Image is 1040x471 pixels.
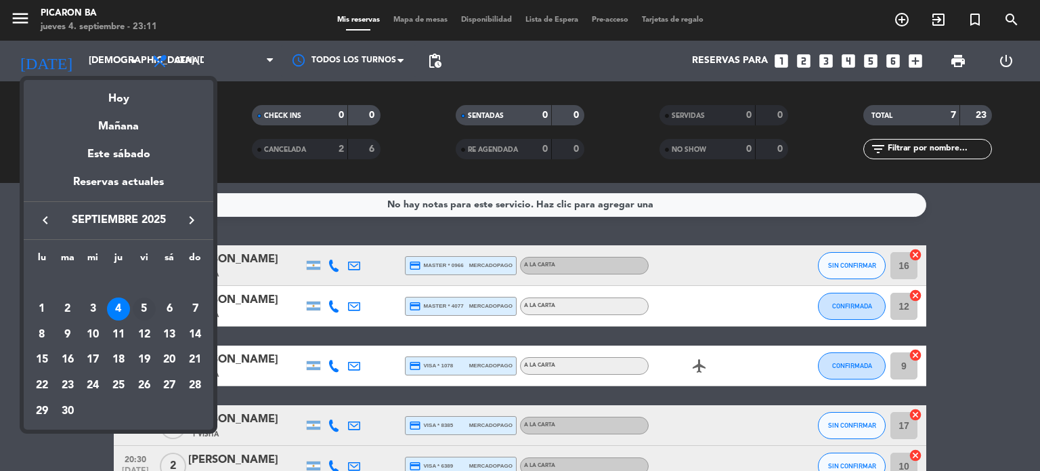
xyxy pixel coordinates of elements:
div: 13 [158,323,181,346]
div: 12 [133,323,156,346]
div: 4 [107,298,130,321]
td: 25 de septiembre de 2025 [106,373,131,398]
div: 17 [81,348,104,371]
div: 27 [158,374,181,397]
div: 30 [56,400,79,423]
td: 17 de septiembre de 2025 [80,347,106,373]
td: 20 de septiembre de 2025 [157,347,183,373]
th: lunes [29,250,55,271]
div: 20 [158,348,181,371]
td: 19 de septiembre de 2025 [131,347,157,373]
td: 2 de septiembre de 2025 [55,296,81,322]
div: 25 [107,374,130,397]
td: 28 de septiembre de 2025 [182,373,208,398]
span: septiembre 2025 [58,211,179,229]
div: 24 [81,374,104,397]
div: 21 [183,348,207,371]
div: 11 [107,323,130,346]
div: 9 [56,323,79,346]
td: 13 de septiembre de 2025 [157,322,183,348]
td: 29 de septiembre de 2025 [29,398,55,424]
td: 9 de septiembre de 2025 [55,322,81,348]
td: 21 de septiembre de 2025 [182,347,208,373]
div: 28 [183,374,207,397]
th: sábado [157,250,183,271]
div: 23 [56,374,79,397]
div: 16 [56,348,79,371]
div: 19 [133,348,156,371]
td: 26 de septiembre de 2025 [131,373,157,398]
th: viernes [131,250,157,271]
th: miércoles [80,250,106,271]
td: 30 de septiembre de 2025 [55,398,81,424]
div: Mañana [24,108,213,136]
td: 22 de septiembre de 2025 [29,373,55,398]
div: 8 [30,323,53,346]
td: 24 de septiembre de 2025 [80,373,106,398]
div: 2 [56,298,79,321]
div: Reservas actuales [24,173,213,201]
div: 10 [81,323,104,346]
i: keyboard_arrow_left [37,212,53,228]
div: 3 [81,298,104,321]
div: 26 [133,374,156,397]
button: keyboard_arrow_left [33,211,58,229]
div: 18 [107,348,130,371]
td: 6 de septiembre de 2025 [157,296,183,322]
div: Hoy [24,80,213,108]
div: 7 [183,298,207,321]
td: 11 de septiembre de 2025 [106,322,131,348]
td: 12 de septiembre de 2025 [131,322,157,348]
td: 15 de septiembre de 2025 [29,347,55,373]
div: 14 [183,323,207,346]
div: 1 [30,298,53,321]
div: 15 [30,348,53,371]
td: SEP. [29,270,208,296]
td: 1 de septiembre de 2025 [29,296,55,322]
td: 10 de septiembre de 2025 [80,322,106,348]
th: jueves [106,250,131,271]
div: Este sábado [24,136,213,173]
td: 7 de septiembre de 2025 [182,296,208,322]
th: domingo [182,250,208,271]
td: 14 de septiembre de 2025 [182,322,208,348]
button: keyboard_arrow_right [179,211,204,229]
div: 22 [30,374,53,397]
td: 27 de septiembre de 2025 [157,373,183,398]
div: 29 [30,400,53,423]
th: martes [55,250,81,271]
td: 23 de septiembre de 2025 [55,373,81,398]
td: 16 de septiembre de 2025 [55,347,81,373]
td: 8 de septiembre de 2025 [29,322,55,348]
div: 6 [158,298,181,321]
div: 5 [133,298,156,321]
td: 3 de septiembre de 2025 [80,296,106,322]
td: 4 de septiembre de 2025 [106,296,131,322]
td: 5 de septiembre de 2025 [131,296,157,322]
td: 18 de septiembre de 2025 [106,347,131,373]
i: keyboard_arrow_right [183,212,200,228]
